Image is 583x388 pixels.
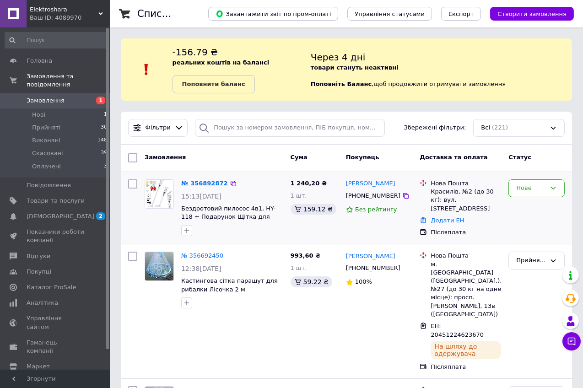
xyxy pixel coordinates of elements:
span: Виконані [32,136,60,145]
a: Кастингова сітка парашут для рибалки Лісочка 2 м [181,277,278,293]
span: Фільтри [146,124,171,132]
span: Товари та послуги [27,197,85,205]
span: Доставка та оплата [420,154,487,161]
span: Elektroshara [30,5,98,14]
div: [PHONE_NUMBER] [344,262,402,274]
b: Поповніть Баланс [311,81,372,87]
a: [PERSON_NAME] [346,252,395,261]
div: Нове [516,183,546,193]
span: Замовлення та повідомлення [27,72,110,89]
span: 100% [355,278,372,285]
span: Покупець [346,154,379,161]
span: Створити замовлення [497,11,567,17]
a: № 356892872 [181,180,228,187]
span: Показники роботи компанії [27,228,85,244]
span: 39 [101,149,107,157]
a: Бездротовий пилосос 4в1, HY-118 + Подарунок Щітка для прибирання 3в1 Magic Brush / Ручний акумуля... [181,205,281,237]
a: Фото товару [145,179,174,209]
span: Через 4 дні [311,52,366,63]
span: 1 [96,97,105,104]
span: Без рейтингу [355,206,397,213]
div: Нова Пошта [431,252,501,260]
img: Фото товару [145,252,173,280]
span: ЕН: 20451224623670 [431,323,484,338]
span: (221) [492,124,508,131]
span: Експорт [448,11,474,17]
div: 59.22 ₴ [291,276,332,287]
span: Прийняті [32,124,60,132]
b: Поповнити баланс [182,81,245,87]
span: Покупці [27,268,51,276]
span: Аналітика [27,299,58,307]
span: Відгуки [27,252,50,260]
span: Управління сайтом [27,314,85,331]
span: 15:13[DATE] [181,193,221,200]
b: реальних коштів на балансі [173,59,270,66]
span: -156.79 ₴ [173,47,218,58]
span: Cума [291,154,308,161]
span: 3 [104,162,107,171]
h1: Список замовлень [137,8,230,19]
a: [PERSON_NAME] [346,179,395,188]
div: Післяплата [431,363,501,371]
button: Завантажити звіт по пром-оплаті [208,7,338,21]
span: 1 [104,111,107,119]
span: [DEMOGRAPHIC_DATA] [27,212,94,221]
div: Нова Пошта [431,179,501,188]
span: Замовлення [145,154,186,161]
div: Красилів, №2 (до 30 кг): вул. [STREET_ADDRESS] [431,188,501,213]
span: Завантажити звіт по пром-оплаті [216,10,331,18]
button: Чат з покупцем [562,332,581,350]
span: Повідомлення [27,181,71,189]
a: Поповнити баланс [173,75,255,93]
div: 159.12 ₴ [291,204,336,215]
span: Каталог ProSale [27,283,76,291]
span: Всі [481,124,490,132]
div: [PHONE_NUMBER] [344,190,402,202]
span: Статус [508,154,531,161]
span: Гаманець компанії [27,339,85,355]
a: Додати ЕН [431,217,464,224]
a: № 356692450 [181,252,223,259]
input: Пошук [5,32,108,48]
span: Управління статусами [355,11,425,17]
img: :exclamation: [140,63,153,76]
div: Прийнято [516,256,546,265]
span: Збережені фільтри: [404,124,466,132]
button: Управління статусами [347,7,432,21]
span: Замовлення [27,97,65,105]
span: 1 240,20 ₴ [291,180,327,187]
span: Нові [32,111,45,119]
span: Скасовані [32,149,63,157]
a: Фото товару [145,252,174,281]
div: Ваш ID: 4089970 [30,14,110,22]
span: 148 [97,136,107,145]
span: Маркет [27,362,50,371]
div: Післяплата [431,228,501,237]
span: 1 шт. [291,192,307,199]
b: товари стануть неактивні [311,64,399,71]
span: 993,60 ₴ [291,252,321,259]
button: Експорт [441,7,481,21]
div: На шляху до одержувача [431,341,501,359]
img: Фото товару [145,180,173,208]
span: 2 [96,212,105,220]
input: Пошук за номером замовлення, ПІБ покупця, номером телефону, Email, номером накладної [195,119,385,137]
div: м. [GEOGRAPHIC_DATA] ([GEOGRAPHIC_DATA].), №27 (до 30 кг на одне місце): просп. [PERSON_NAME], 13... [431,260,501,318]
a: Створити замовлення [481,10,574,17]
div: , щоб продовжити отримувати замовлення [311,46,572,93]
span: Головна [27,57,52,65]
span: 12:38[DATE] [181,265,221,272]
span: 1 шт. [291,264,307,271]
button: Створити замовлення [490,7,574,21]
span: Оплачені [32,162,61,171]
span: 30 [101,124,107,132]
